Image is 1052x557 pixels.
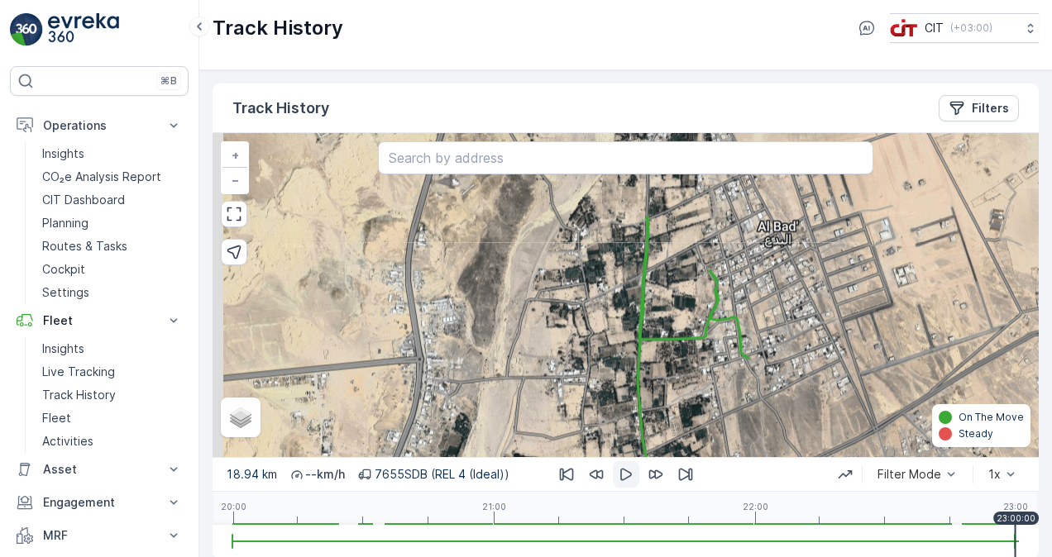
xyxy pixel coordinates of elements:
[226,466,277,483] p: 18.94 km
[10,453,189,486] button: Asset
[232,97,329,120] p: Track History
[42,238,127,255] p: Routes & Tasks
[939,95,1019,121] button: Filters
[42,433,93,450] p: Activities
[43,312,155,329] p: Fleet
[42,364,115,380] p: Live Tracking
[482,502,506,512] p: 21:00
[43,494,155,511] p: Engagement
[42,284,89,301] p: Settings
[972,100,1009,117] p: Filters
[378,141,873,174] input: Search by address
[48,13,119,46] img: logo_light-DOdMpM7g.png
[925,20,944,36] p: CIT
[10,304,189,337] button: Fleet
[160,74,177,88] p: ⌘B
[997,513,1035,523] p: 23:00:00
[42,145,84,162] p: Insights
[36,407,189,430] a: Fleet
[959,411,1024,424] p: On The Move
[305,466,345,483] p: -- km/h
[42,340,84,357] p: Insights
[42,192,125,208] p: CIT Dashboard
[36,165,189,188] a: CO₂e Analysis Report
[213,15,343,41] p: Track History
[959,427,993,440] p: Steady
[36,142,189,165] a: Insights
[890,19,918,37] img: cit-logo_pOk6rL0.png
[36,188,189,212] a: CIT Dashboard
[10,519,189,552] button: MRF
[42,215,88,231] p: Planning
[988,468,1001,481] div: 1x
[43,461,155,478] p: Asset
[10,486,189,519] button: Engagement
[43,117,155,134] p: Operations
[890,13,1039,43] button: CIT(+03:00)
[42,169,161,185] p: CO₂e Analysis Report
[36,258,189,281] a: Cockpit
[222,399,259,436] a: Layers
[375,466,509,483] p: 7655SDB (REL 4 (Ideal))
[221,502,246,512] p: 20:00
[36,212,189,235] a: Planning
[36,383,189,407] a: Track History
[10,13,43,46] img: logo
[10,109,189,142] button: Operations
[743,502,768,512] p: 22:00
[232,148,239,162] span: +
[36,360,189,383] a: Live Tracking
[36,235,189,258] a: Routes & Tasks
[42,387,116,403] p: Track History
[36,337,189,360] a: Insights
[42,410,71,426] p: Fleet
[222,168,247,193] a: Zoom Out
[232,173,240,187] span: −
[36,281,189,304] a: Settings
[1003,502,1028,512] p: 23:00
[950,21,992,35] p: ( +03:00 )
[43,527,155,544] p: MRF
[36,430,189,453] a: Activities
[42,261,85,278] p: Cockpit
[222,143,247,168] a: Zoom In
[877,468,941,481] div: Filter Mode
